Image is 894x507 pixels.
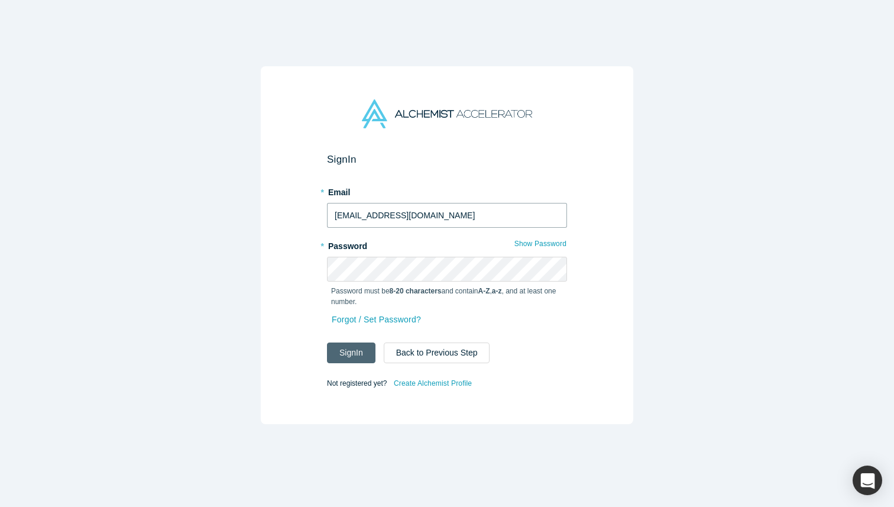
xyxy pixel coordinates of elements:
strong: a-z [492,287,502,295]
a: Create Alchemist Profile [393,376,472,391]
button: Back to Previous Step [384,343,490,363]
button: SignIn [327,343,375,363]
strong: 8-20 characters [390,287,442,295]
span: Not registered yet? [327,379,387,387]
label: Email [327,182,567,199]
strong: A-Z [478,287,490,295]
a: Forgot / Set Password? [331,309,422,330]
label: Password [327,236,567,253]
button: Show Password [514,236,567,251]
img: Alchemist Accelerator Logo [362,99,532,128]
h2: Sign In [327,153,567,166]
p: Password must be and contain , , and at least one number. [331,286,563,307]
